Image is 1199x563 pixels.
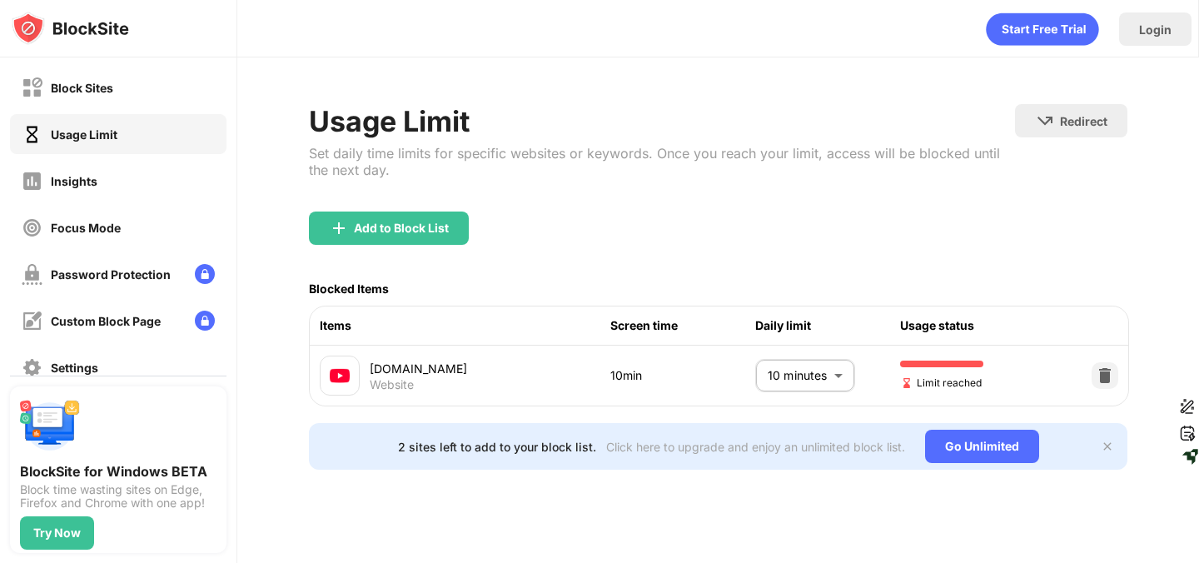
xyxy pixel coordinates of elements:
[22,264,42,285] img: password-protection-off.svg
[309,145,1014,178] div: Set daily time limits for specific websites or keywords. Once you reach your limit, access will b...
[51,81,113,95] div: Block Sites
[320,316,609,335] div: Items
[354,222,449,235] div: Add to Block List
[22,217,42,238] img: focus-off.svg
[20,463,216,480] div: BlockSite for Windows BETA
[768,366,828,385] p: 10 minutes
[22,77,42,98] img: block-off.svg
[610,316,755,335] div: Screen time
[22,357,42,378] img: settings-off.svg
[51,361,98,375] div: Settings
[309,281,389,296] div: Blocked Items
[606,440,905,454] div: Click here to upgrade and enjoy an unlimited block list.
[51,314,161,328] div: Custom Block Page
[755,316,900,335] div: Daily limit
[20,483,216,510] div: Block time wasting sites on Edge, Firefox and Chrome with one app!
[986,12,1099,46] div: animation
[195,264,215,284] img: lock-menu.svg
[900,316,1045,335] div: Usage status
[370,377,414,392] div: Website
[20,396,80,456] img: push-desktop.svg
[1101,440,1114,453] img: x-button.svg
[51,127,117,142] div: Usage Limit
[22,124,42,145] img: time-usage-on.svg
[1060,114,1107,128] div: Redirect
[195,311,215,331] img: lock-menu.svg
[51,221,121,235] div: Focus Mode
[1139,22,1172,37] div: Login
[610,366,755,385] div: 10min
[398,440,596,454] div: 2 sites left to add to your block list.
[370,360,609,377] div: [DOMAIN_NAME]
[900,376,913,390] img: hourglass-end.svg
[51,174,97,188] div: Insights
[22,311,42,331] img: customize-block-page-off.svg
[51,267,171,281] div: Password Protection
[330,366,350,386] img: favicons
[22,171,42,192] img: insights-off.svg
[12,12,129,45] img: logo-blocksite.svg
[900,375,982,391] span: Limit reached
[309,104,1014,138] div: Usage Limit
[33,526,81,540] div: Try Now
[925,430,1039,463] div: Go Unlimited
